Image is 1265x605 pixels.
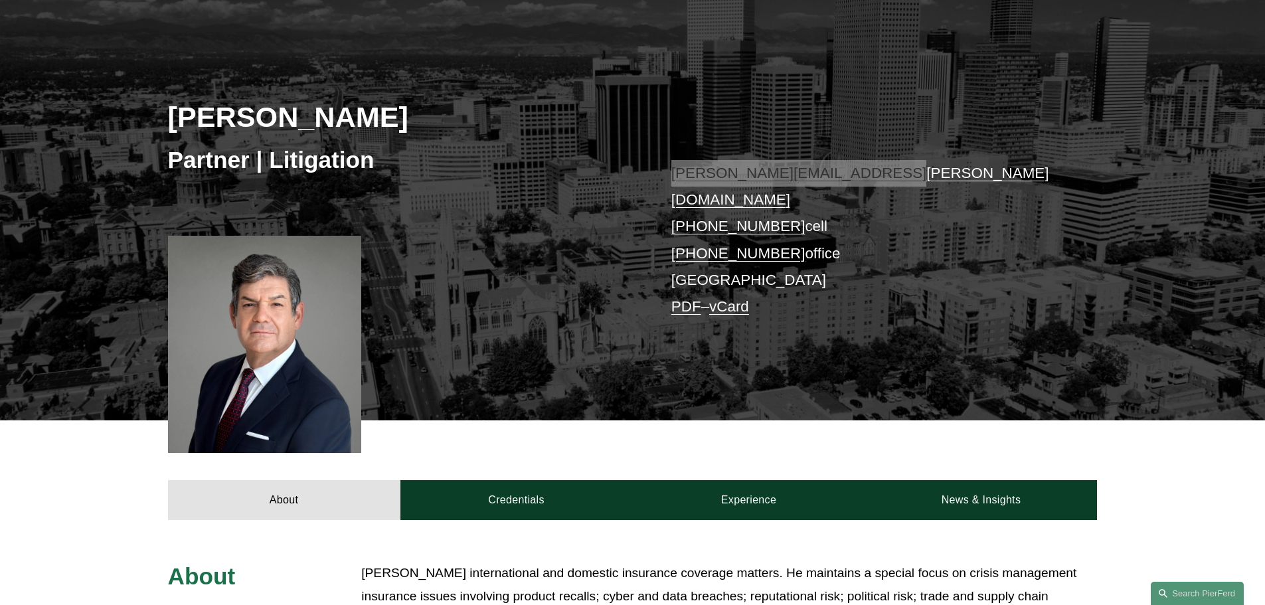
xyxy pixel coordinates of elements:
[168,100,633,134] h2: [PERSON_NAME]
[633,480,865,520] a: Experience
[400,480,633,520] a: Credentials
[168,563,236,589] span: About
[168,145,633,175] h3: Partner | Litigation
[168,480,400,520] a: About
[671,245,805,262] a: [PHONE_NUMBER]
[671,218,805,234] a: [PHONE_NUMBER]
[709,298,749,315] a: vCard
[671,160,1058,321] p: cell office [GEOGRAPHIC_DATA] –
[1151,582,1244,605] a: Search this site
[865,480,1097,520] a: News & Insights
[671,298,701,315] a: PDF
[671,165,1049,208] a: [PERSON_NAME][EMAIL_ADDRESS][PERSON_NAME][DOMAIN_NAME]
